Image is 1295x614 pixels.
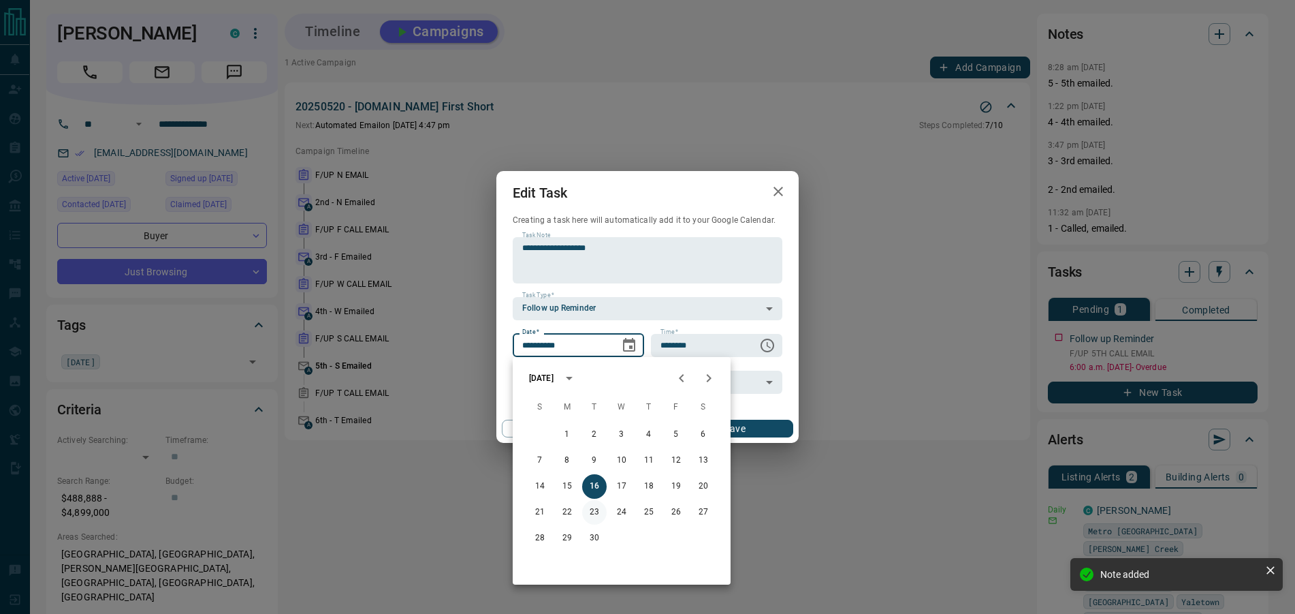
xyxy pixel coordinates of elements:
[637,394,661,421] span: Thursday
[637,423,661,447] button: 4
[496,171,583,215] h2: Edit Task
[691,474,716,499] button: 20
[609,474,634,499] button: 17
[522,291,554,300] label: Task Type
[615,332,643,359] button: Choose date, selected date is Sep 16, 2025
[582,474,607,499] button: 16
[528,500,552,525] button: 21
[528,526,552,551] button: 28
[691,423,716,447] button: 6
[529,372,554,384] div: [DATE]
[513,297,782,320] div: Follow up Reminder
[558,367,581,390] button: calendar view is open, switch to year view
[677,420,793,438] button: Save
[555,526,579,551] button: 29
[637,474,661,499] button: 18
[582,448,607,473] button: 9
[528,474,552,499] button: 14
[609,394,634,421] span: Wednesday
[664,500,688,525] button: 26
[664,474,688,499] button: 19
[668,365,695,392] button: Previous month
[691,500,716,525] button: 27
[528,394,552,421] span: Sunday
[664,394,688,421] span: Friday
[754,332,781,359] button: Choose time, selected time is 6:00 AM
[609,448,634,473] button: 10
[582,394,607,421] span: Tuesday
[664,423,688,447] button: 5
[555,500,579,525] button: 22
[691,394,716,421] span: Saturday
[691,448,716,473] button: 13
[609,500,634,525] button: 24
[637,448,661,473] button: 11
[582,423,607,447] button: 2
[522,231,550,240] label: Task Note
[695,365,722,392] button: Next month
[660,328,678,337] label: Time
[522,328,539,337] label: Date
[664,448,688,473] button: 12
[513,215,782,226] p: Creating a task here will automatically add it to your Google Calendar.
[555,448,579,473] button: 8
[555,474,579,499] button: 15
[1100,569,1260,580] div: Note added
[528,448,552,473] button: 7
[555,423,579,447] button: 1
[502,420,618,438] button: Cancel
[555,394,579,421] span: Monday
[609,423,634,447] button: 3
[637,500,661,525] button: 25
[582,526,607,551] button: 30
[582,500,607,525] button: 23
